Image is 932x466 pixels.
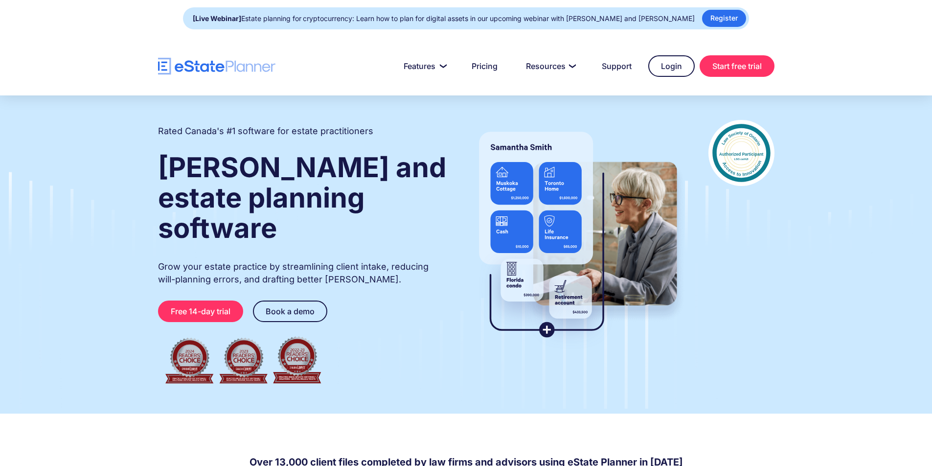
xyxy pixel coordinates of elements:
img: estate planner showing wills to their clients, using eState Planner, a leading estate planning so... [467,120,689,350]
a: Free 14-day trial [158,301,243,322]
a: Pricing [460,56,509,76]
a: Start free trial [700,55,774,77]
a: Features [392,56,455,76]
strong: [PERSON_NAME] and estate planning software [158,151,446,245]
a: home [158,58,275,75]
a: Support [590,56,643,76]
a: Resources [514,56,585,76]
a: Login [648,55,695,77]
a: Book a demo [253,301,327,322]
div: Estate planning for cryptocurrency: Learn how to plan for digital assets in our upcoming webinar ... [193,12,695,25]
a: Register [702,10,746,27]
p: Grow your estate practice by streamlining client intake, reducing will-planning errors, and draft... [158,260,448,286]
strong: [Live Webinar] [193,14,241,23]
h2: Rated Canada's #1 software for estate practitioners [158,125,373,138]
